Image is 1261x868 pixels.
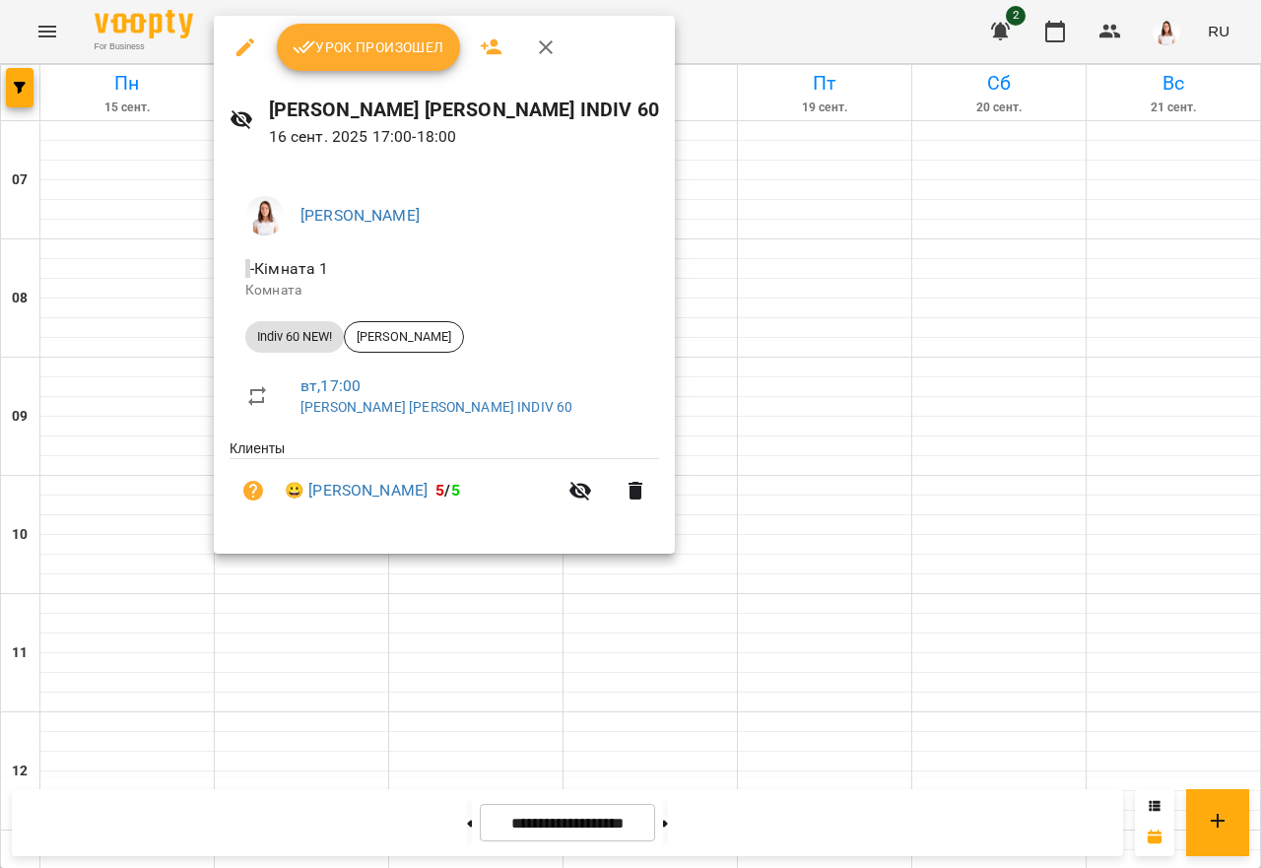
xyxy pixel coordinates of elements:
span: 5 [435,481,444,500]
h6: [PERSON_NAME] [PERSON_NAME] INDIV 60 [269,95,659,125]
img: 08a8fea649eb256ac8316bd63965d58e.jpg [245,196,285,235]
a: 😀 [PERSON_NAME] [285,479,428,502]
span: Indiv 60 NEW! [245,328,344,346]
span: [PERSON_NAME] [345,328,463,346]
b: / [435,481,459,500]
a: [PERSON_NAME] [300,206,420,225]
a: [PERSON_NAME] [PERSON_NAME] INDIV 60 [300,399,572,415]
button: Урок произошел [277,24,460,71]
span: 5 [451,481,460,500]
a: вт , 17:00 [300,376,361,395]
span: Урок произошел [293,35,444,59]
p: 16 сент. 2025 17:00 - 18:00 [269,125,659,149]
button: Визит пока не оплачен. Добавить оплату? [230,467,277,514]
div: [PERSON_NAME] [344,321,464,353]
ul: Клиенты [230,438,659,530]
p: Комната [245,281,643,300]
span: - Кімната 1 [245,259,333,278]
